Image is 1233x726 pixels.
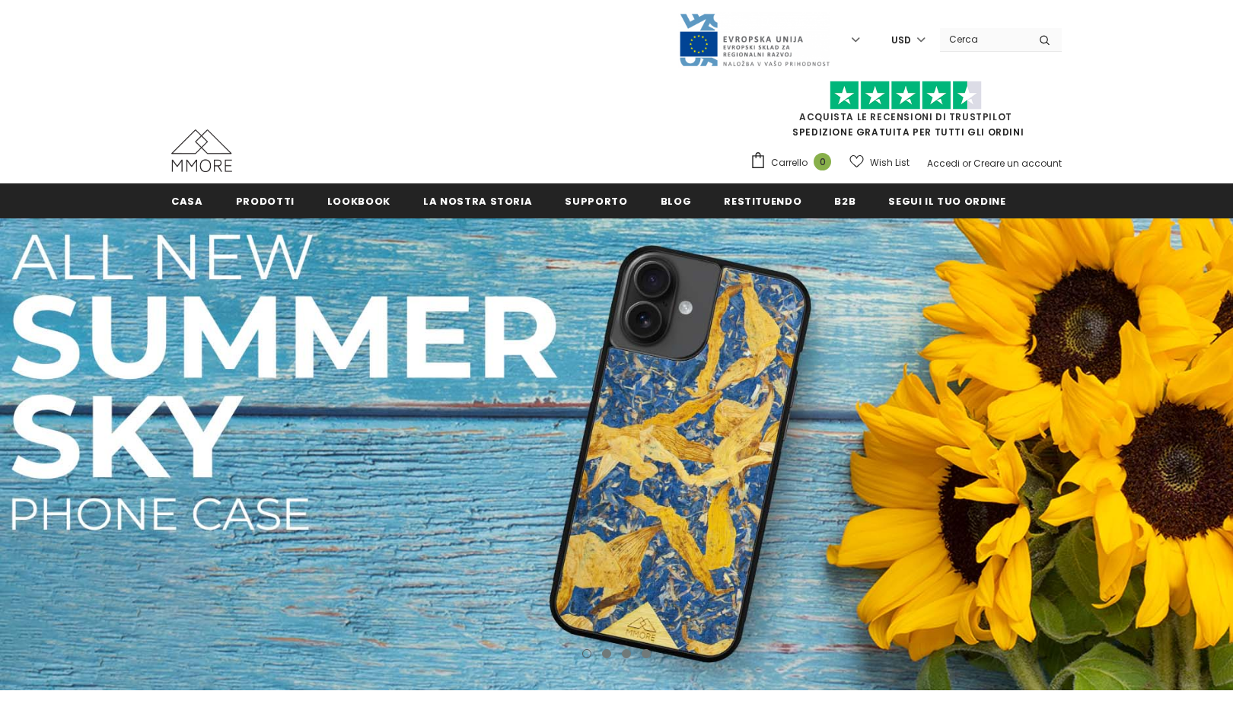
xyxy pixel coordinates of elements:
[236,183,295,218] a: Prodotti
[830,81,982,110] img: Fidati di Pilot Stars
[661,183,692,218] a: Blog
[171,129,232,172] img: Casi MMORE
[750,88,1062,139] span: SPEDIZIONE GRATUITA PER TUTTI GLI ORDINI
[678,12,830,68] img: Javni Razpis
[622,649,631,658] button: 3
[565,194,627,209] span: supporto
[870,155,910,170] span: Wish List
[236,194,295,209] span: Prodotti
[834,194,855,209] span: B2B
[888,194,1005,209] span: Segui il tuo ordine
[750,151,839,174] a: Carrello 0
[724,194,801,209] span: Restituendo
[171,183,203,218] a: Casa
[678,33,830,46] a: Javni Razpis
[771,155,808,170] span: Carrello
[661,194,692,209] span: Blog
[834,183,855,218] a: B2B
[423,194,532,209] span: La nostra storia
[171,194,203,209] span: Casa
[927,157,960,170] a: Accedi
[327,183,390,218] a: Lookbook
[814,153,831,170] span: 0
[602,649,611,658] button: 2
[888,183,1005,218] a: Segui il tuo ordine
[724,183,801,218] a: Restituendo
[582,649,591,658] button: 1
[423,183,532,218] a: La nostra storia
[565,183,627,218] a: supporto
[940,28,1027,50] input: Search Site
[973,157,1062,170] a: Creare un account
[849,149,910,176] a: Wish List
[799,110,1012,123] a: Acquista le recensioni di TrustPilot
[327,194,390,209] span: Lookbook
[891,33,911,48] span: USD
[962,157,971,170] span: or
[642,649,651,658] button: 4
